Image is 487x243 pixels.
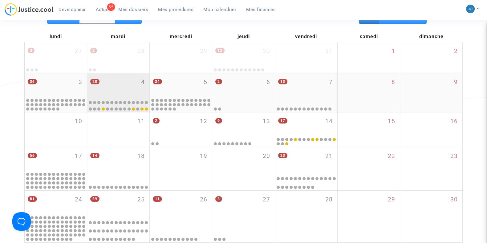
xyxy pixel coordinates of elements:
[87,191,149,216] div: mardi novembre 25, 39 events, click to expand
[212,112,274,136] div: jeudi novembre 13, 9 events, click to expand
[212,31,275,42] div: jeudi
[263,117,270,126] span: 13
[25,191,87,215] div: lundi novembre 24, 81 events, click to expand
[87,42,149,66] div: mardi octobre 28, 2 events, click to expand
[28,196,37,202] span: 81
[118,7,148,12] span: Mes dossiers
[28,48,34,53] span: 3
[150,42,212,73] div: mercredi octobre 29
[150,191,212,216] div: mercredi novembre 26, 11 events, click to expand
[215,196,222,202] span: 3
[28,79,37,84] span: 36
[278,118,287,124] span: 17
[150,73,212,97] div: mercredi novembre 5, 34 events, click to expand
[263,152,270,161] span: 20
[400,112,462,147] div: dimanche novembre 16
[241,5,281,14] a: Mes finances
[10,16,15,21] img: website_grey.svg
[275,147,337,171] div: vendredi novembre 21, 23 events, click to expand
[28,153,37,158] span: 56
[24,31,87,42] div: lundi
[59,7,86,12] span: Développeur
[16,16,70,21] div: Domaine: [DOMAIN_NAME]
[325,47,333,56] span: 31
[388,195,395,204] span: 29
[275,42,337,73] div: vendredi octobre 31
[325,152,333,161] span: 21
[25,36,30,41] img: tab_domain_overview_orange.svg
[87,112,149,147] div: mardi novembre 11
[450,152,458,161] span: 23
[215,118,222,124] span: 9
[153,196,162,202] span: 11
[450,117,458,126] span: 16
[388,152,395,161] span: 22
[338,147,400,190] div: samedi novembre 22
[150,147,212,190] div: mercredi novembre 19
[150,31,212,42] div: mercredi
[75,152,82,161] span: 17
[153,118,160,124] span: 2
[113,5,153,14] a: Mes dossiers
[263,195,270,204] span: 27
[454,47,458,56] span: 2
[137,195,145,204] span: 25
[215,48,225,53] span: 12
[141,78,145,87] span: 4
[325,117,333,126] span: 14
[212,191,274,216] div: jeudi novembre 27, 3 events, click to expand
[25,147,87,171] div: lundi novembre 17, 56 events, click to expand
[278,79,287,84] span: 13
[12,212,31,231] iframe: Help Scout Beacon - Open
[338,191,400,242] div: samedi novembre 29
[87,147,149,171] div: mardi novembre 18, 14 events, click to expand
[338,73,400,112] div: samedi novembre 8
[329,78,333,87] span: 7
[25,42,87,66] div: lundi octobre 27, 3 events, click to expand
[107,3,115,11] div: 55
[87,31,149,42] div: mardi
[75,47,82,56] span: 27
[275,112,337,136] div: vendredi novembre 14, 17 events, click to expand
[200,117,207,126] span: 12
[263,47,270,56] span: 30
[150,112,212,136] div: mercredi novembre 12, 2 events, click to expand
[466,5,475,13] img: 45a793c8596a0d21866ab9c5374b5e4b
[77,36,94,40] div: Mots-clés
[337,31,400,42] div: samedi
[215,79,222,84] span: 2
[204,78,207,87] span: 5
[137,47,145,56] span: 28
[90,196,99,202] span: 39
[392,78,395,87] span: 8
[200,152,207,161] span: 19
[137,117,145,126] span: 11
[75,117,82,126] span: 10
[338,112,400,147] div: samedi novembre 15
[79,78,82,87] span: 3
[54,5,91,14] a: Développeur
[325,195,333,204] span: 28
[275,73,337,97] div: vendredi novembre 7, 13 events, click to expand
[400,191,462,242] div: dimanche novembre 30
[5,3,54,16] img: jc-logo.svg
[75,195,82,204] span: 24
[400,31,463,42] div: dimanche
[400,42,462,73] div: dimanche novembre 2
[392,47,395,56] span: 1
[212,42,274,66] div: jeudi octobre 30, 12 events, click to expand
[454,78,458,87] span: 9
[400,147,462,190] div: dimanche novembre 23
[200,47,207,56] span: 29
[266,78,270,87] span: 6
[450,195,458,204] span: 30
[90,153,99,158] span: 14
[17,10,30,15] div: v 4.0.25
[91,5,114,14] a: 55Actus
[246,7,276,12] span: Mes finances
[153,79,162,84] span: 34
[200,195,207,204] span: 26
[90,48,97,53] span: 2
[212,73,274,97] div: jeudi novembre 6, 2 events, click to expand
[278,153,287,158] span: 23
